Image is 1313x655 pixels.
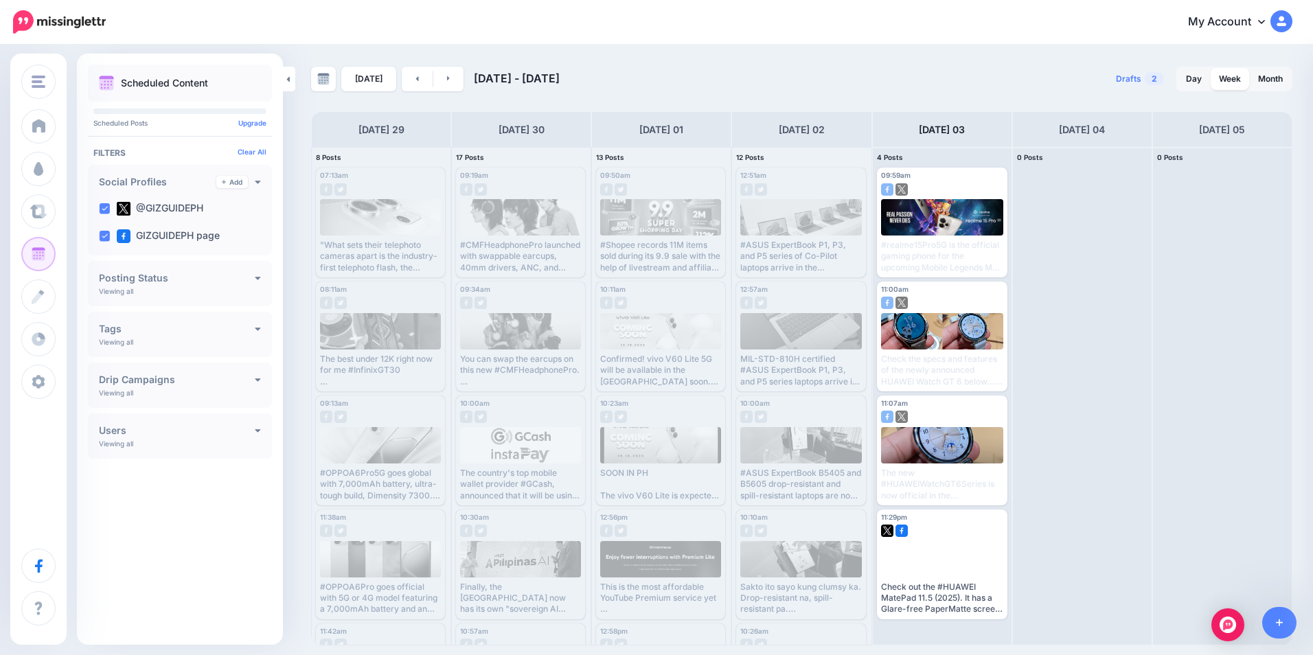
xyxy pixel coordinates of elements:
[460,582,581,615] div: Finally, the [GEOGRAPHIC_DATA] now has its own "sovereign AI facility" Meet, [GEOGRAPHIC_DATA] AI...
[600,525,613,537] img: facebook-grey-square.png
[475,297,487,309] img: twitter-grey-square.png
[877,153,903,161] span: 4 Posts
[460,513,489,521] span: 10:30am
[755,183,767,196] img: twitter-grey-square.png
[320,285,347,293] span: 08:11am
[334,639,347,651] img: twitter-grey-square.png
[881,183,893,196] img: facebook-square.png
[475,183,487,196] img: twitter-grey-square.png
[334,411,347,423] img: twitter-grey-square.png
[740,411,753,423] img: facebook-grey-square.png
[919,122,965,138] h4: [DATE] 03
[600,171,630,179] span: 09:50am
[755,639,767,651] img: twitter-grey-square.png
[117,202,130,216] img: twitter-square.png
[334,297,347,309] img: twitter-grey-square.png
[881,399,908,407] span: 11:07am
[320,240,441,273] div: "What sets their telephoto cameras apart is the industry-first telephoto flash, the brightest in ...
[600,354,721,387] div: Confirmed! vivo V60 Lite 5G will be available in the [GEOGRAPHIC_DATA] soon. Read here: [URL][DOM...
[740,171,766,179] span: 12:51am
[460,525,472,537] img: facebook-grey-square.png
[1157,153,1183,161] span: 0 Posts
[238,119,266,127] a: Upgrade
[320,399,348,407] span: 09:13am
[740,525,753,537] img: facebook-grey-square.png
[320,354,441,387] div: The best under 12K right now for me #InfinixGT30 Read here: [URL][DOMAIN_NAME]
[320,183,332,196] img: facebook-grey-square.png
[320,171,348,179] span: 07:13am
[320,411,332,423] img: facebook-grey-square.png
[456,153,484,161] span: 17 Posts
[117,229,130,243] img: facebook-square.png
[99,389,133,397] p: Viewing all
[881,513,907,521] span: 11:29pm
[881,171,911,179] span: 09:59am
[881,240,1003,273] div: #realme15Pro5G is the official gaming phone for the upcoming Mobile Legends M7 World Championship...
[740,240,861,273] div: #ASUS ExpertBook P1, P3, and P5 series of Co-Pilot laptops arrive in the [GEOGRAPHIC_DATA] Read h...
[755,297,767,309] img: twitter-grey-square.png
[881,468,1003,501] div: The new #HUAWEIWatchGT6Series is now official in the [GEOGRAPHIC_DATA]... More info here: [URL][D...
[740,582,861,615] div: Sakto ito sayo kung clumsy ka. Drop-resistant na, spill-resistant pa. #ASUSExpertBook Read here: ...
[600,297,613,309] img: facebook-grey-square.png
[740,513,768,521] span: 10:10am
[740,297,753,309] img: facebook-grey-square.png
[93,119,266,126] p: Scheduled Posts
[460,354,581,387] div: You can swap the earcups on this new #CMFHeadphonePro. Read here: [URL][DOMAIN_NAME]
[895,297,908,309] img: twitter-square.png
[460,240,581,273] div: #CMFHeadphonePro launched with swappable earcups, 40mm drivers, ANC, and LDAC. Read here: [URL][D...
[755,525,767,537] img: twitter-grey-square.png
[460,411,472,423] img: facebook-grey-square.png
[320,525,332,537] img: facebook-grey-square.png
[499,122,545,138] h4: [DATE] 30
[460,285,490,293] span: 09:34am
[740,468,861,501] div: #ASUS ExpertBook B5405 and B5605 drop-resistant and spill-resistant laptops are now official in P...
[881,354,1003,387] div: Check the specs and features of the newly announced HUAWEI Watch GT 6 below... Read here: [URL][D...
[881,297,893,309] img: facebook-square.png
[334,183,347,196] img: twitter-grey-square.png
[99,287,133,295] p: Viewing all
[1211,68,1249,90] a: Week
[320,297,332,309] img: facebook-grey-square.png
[13,10,106,34] img: Missinglettr
[121,78,208,88] p: Scheduled Content
[600,183,613,196] img: facebook-grey-square.png
[475,525,487,537] img: twitter-grey-square.png
[1017,153,1043,161] span: 0 Posts
[99,273,255,283] h4: Posting Status
[1178,68,1210,90] a: Day
[460,399,490,407] span: 10:00am
[895,525,908,537] img: facebook-square.png
[474,71,560,85] span: [DATE] - [DATE]
[316,153,341,161] span: 8 Posts
[99,177,216,187] h4: Social Profiles
[1211,608,1244,641] div: Open Intercom Messenger
[740,354,861,387] div: MIL-STD-810H certified #ASUS ExpertBook P1, P3, and P5 series laptops arrive in the [GEOGRAPHIC_D...
[1116,75,1141,83] span: Drafts
[99,375,255,384] h4: Drip Campaigns
[600,399,628,407] span: 10:23am
[600,285,626,293] span: 10:11am
[615,297,627,309] img: twitter-grey-square.png
[600,513,628,521] span: 12:56pm
[238,148,266,156] a: Clear All
[740,399,770,407] span: 10:00am
[460,468,581,501] div: The country's top mobile wallet provider #GCash, announced that it will be using InstaPay for cas...
[740,639,753,651] img: facebook-grey-square.png
[779,122,825,138] h4: [DATE] 02
[600,468,721,501] div: SOON IN PH The vivo V60 Lite is expected to feature the 4nm MediaTek Dimensity 7360 Turbo SoC and...
[99,439,133,448] p: Viewing all
[615,411,627,423] img: twitter-grey-square.png
[615,183,627,196] img: twitter-grey-square.png
[600,411,613,423] img: facebook-grey-square.png
[600,582,721,615] div: This is the most affordable YouTube Premium service yet Read here: [URL][DOMAIN_NAME] #YouTubePre...
[881,411,893,423] img: facebook-square.png
[460,639,472,651] img: facebook-grey-square.png
[460,171,488,179] span: 09:19am
[740,285,768,293] span: 12:57am
[740,183,753,196] img: facebook-grey-square.png
[1250,68,1291,90] a: Month
[117,229,220,243] label: GIZGUIDEPH page
[317,73,330,85] img: calendar-grey-darker.png
[320,513,346,521] span: 11:38am
[93,148,266,158] h4: Filters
